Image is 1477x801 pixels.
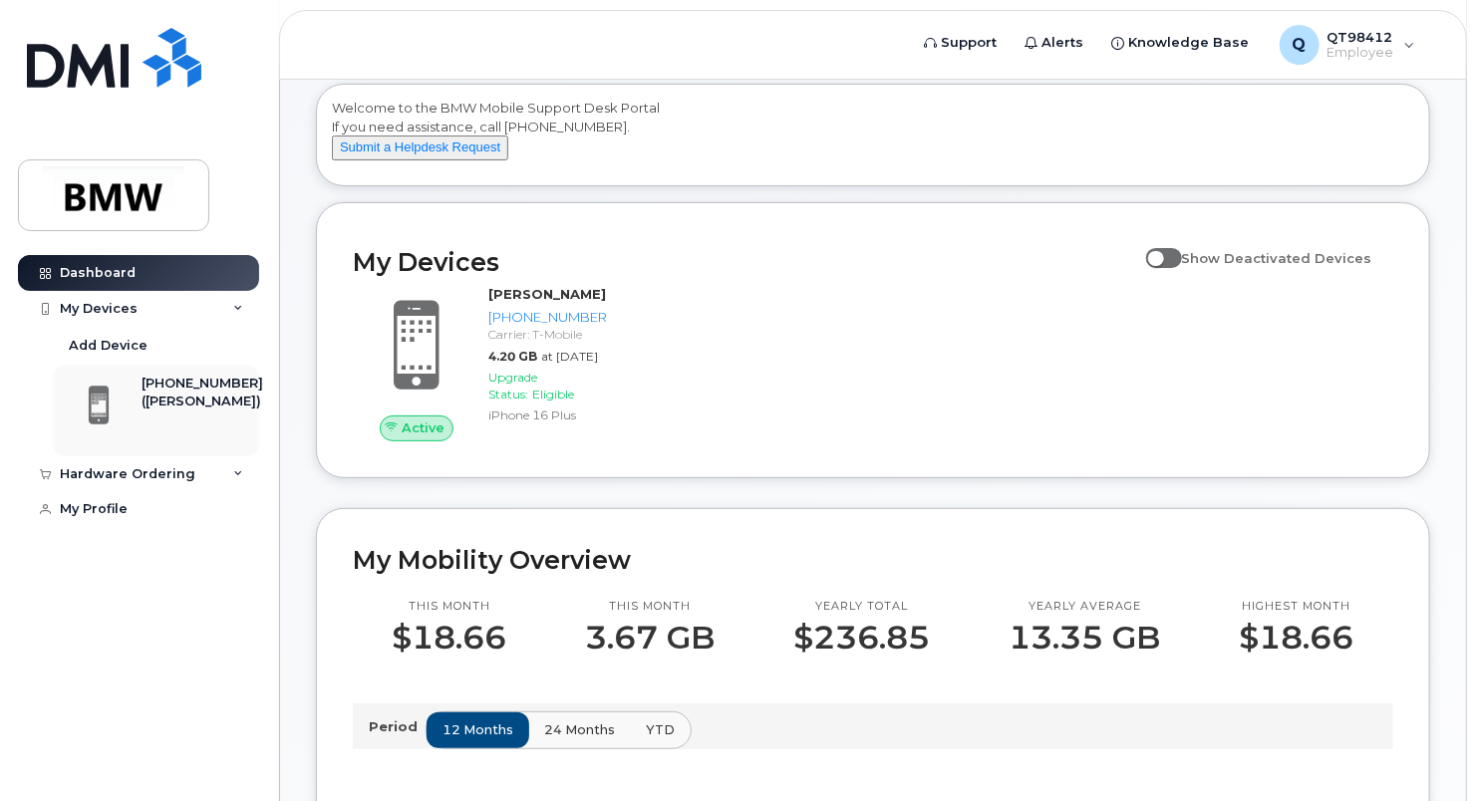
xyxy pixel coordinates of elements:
[1012,23,1098,63] a: Alerts
[488,326,611,343] div: Carrier: T-Mobile
[393,620,507,656] p: $18.66
[646,720,675,739] span: YTD
[1328,29,1394,45] span: QT98412
[1390,714,1462,786] iframe: Messenger Launcher
[488,349,537,364] span: 4.20 GB
[532,387,574,401] span: Eligible
[332,138,508,154] a: Submit a Helpdesk Request
[541,349,598,364] span: at [DATE]
[332,135,508,160] button: Submit a Helpdesk Request
[1010,599,1161,615] p: Yearly average
[353,247,1136,277] h2: My Devices
[1293,33,1307,57] span: Q
[1129,33,1250,53] span: Knowledge Base
[1010,620,1161,656] p: 13.35 GB
[1146,239,1162,255] input: Show Deactivated Devices
[942,33,998,53] span: Support
[488,406,611,423] div: iPhone 16 Plus
[402,418,444,437] span: Active
[488,370,537,401] span: Upgrade Status:
[544,720,615,739] span: 24 months
[1240,620,1354,656] p: $18.66
[353,285,595,440] a: Active[PERSON_NAME][PHONE_NUMBER]Carrier: T-Mobile4.20 GBat [DATE]Upgrade Status:EligibleiPhone 1...
[353,545,1393,575] h2: My Mobility Overview
[1042,33,1084,53] span: Alerts
[369,717,426,736] p: Period
[794,620,931,656] p: $236.85
[393,599,507,615] p: This month
[332,99,1414,178] div: Welcome to the BMW Mobile Support Desk Portal If you need assistance, call [PHONE_NUMBER].
[586,620,716,656] p: 3.67 GB
[1098,23,1264,63] a: Knowledge Base
[794,599,931,615] p: Yearly total
[586,599,716,615] p: This month
[1182,250,1372,266] span: Show Deactivated Devices
[488,286,606,302] strong: [PERSON_NAME]
[1240,599,1354,615] p: Highest month
[488,308,611,327] div: [PHONE_NUMBER]
[911,23,1012,63] a: Support
[1266,25,1429,65] div: QT98412
[1328,45,1394,61] span: Employee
